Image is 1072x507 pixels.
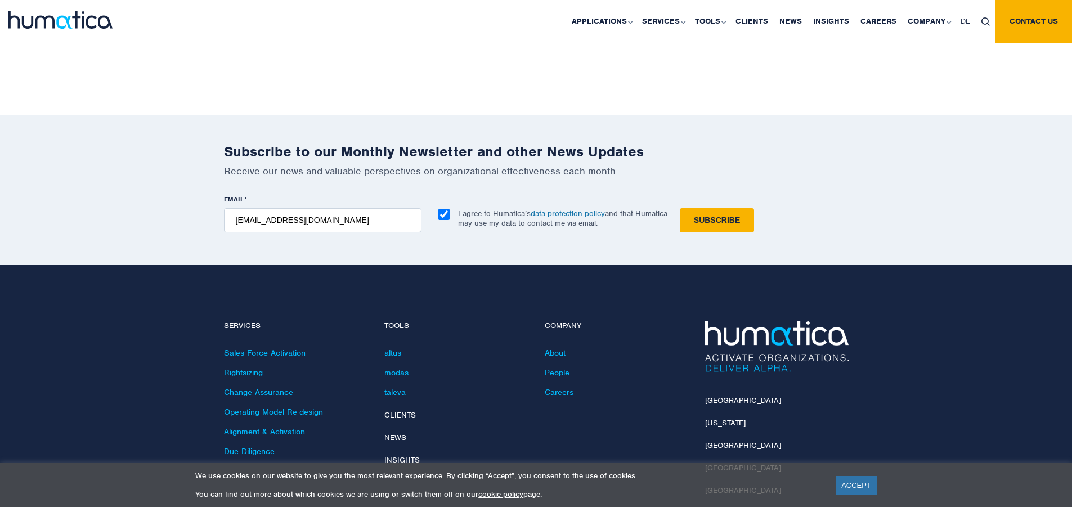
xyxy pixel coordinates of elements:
[384,367,409,378] a: modas
[705,418,746,428] a: [US_STATE]
[224,165,849,177] p: Receive our news and valuable perspectives on organizational effectiveness each month.
[224,143,849,160] h2: Subscribe to our Monthly Newsletter and other News Updates
[705,396,781,405] a: [GEOGRAPHIC_DATA]
[384,410,416,420] a: Clients
[836,476,877,495] a: ACCEPT
[961,16,970,26] span: DE
[224,348,306,358] a: Sales Force Activation
[545,387,573,397] a: Careers
[224,427,305,437] a: Alignment & Activation
[981,17,990,26] img: search_icon
[224,387,293,397] a: Change Assurance
[384,433,406,442] a: News
[384,455,420,465] a: Insights
[458,209,667,228] p: I agree to Humatica’s and that Humatica may use my data to contact me via email.
[705,441,781,450] a: [GEOGRAPHIC_DATA]
[545,348,566,358] a: About
[384,348,401,358] a: altus
[224,446,275,456] a: Due Diligence
[224,367,263,378] a: Rightsizing
[545,321,688,331] h4: Company
[384,387,406,397] a: taleva
[224,208,421,232] input: name@company.com
[705,321,849,372] img: Humatica
[224,407,323,417] a: Operating Model Re-design
[680,208,754,232] input: Subscribe
[195,471,822,481] p: We use cookies on our website to give you the most relevant experience. By clicking “Accept”, you...
[384,321,528,331] h4: Tools
[438,209,450,220] input: I agree to Humatica’sdata protection policyand that Humatica may use my data to contact me via em...
[478,490,523,499] a: cookie policy
[531,209,605,218] a: data protection policy
[8,11,113,29] img: logo
[545,367,569,378] a: People
[224,195,244,204] span: EMAIL
[224,321,367,331] h4: Services
[195,490,822,499] p: You can find out more about which cookies we are using or switch them off on our page.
